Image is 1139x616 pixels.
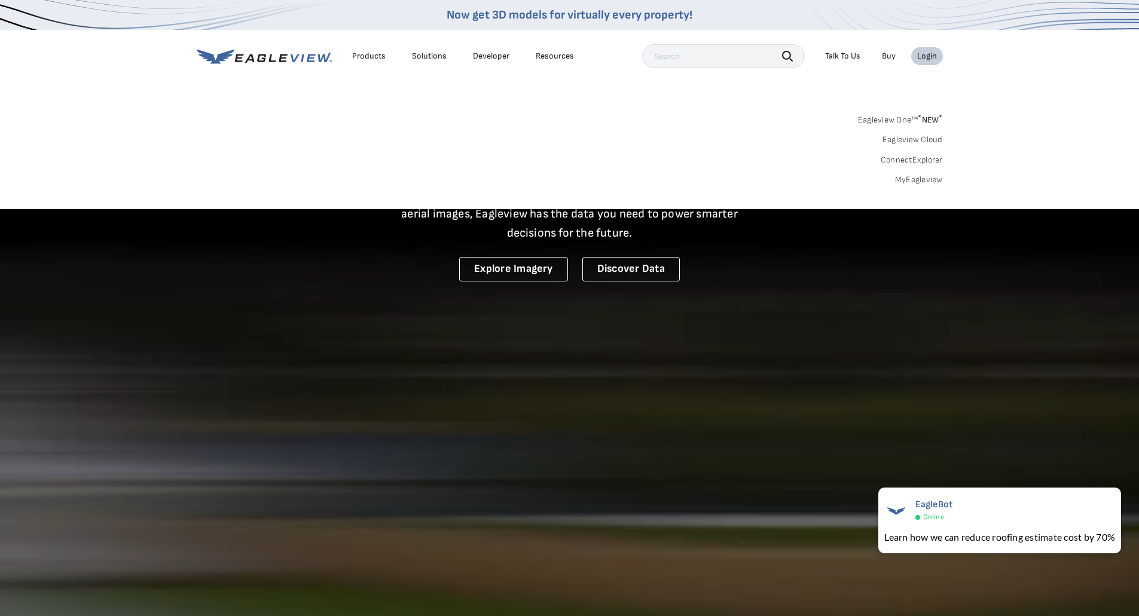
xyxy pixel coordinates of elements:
a: Eagleview Cloud [883,134,943,145]
div: Products [352,51,386,62]
input: Search [642,44,805,68]
div: Solutions [412,51,447,62]
img: EagleBot [884,499,908,523]
span: EagleBot [915,499,953,510]
a: Explore Imagery [459,257,568,281]
span: Online [923,513,944,522]
div: Learn how we can reduce roofing estimate cost by 70% [884,530,1115,544]
div: Resources [536,51,574,62]
span: NEW [918,115,942,125]
a: ConnectExplorer [881,155,943,166]
a: MyEagleview [895,174,943,185]
a: Discover Data [582,257,680,281]
a: Developer [473,51,509,62]
a: Eagleview One™*NEW* [858,111,943,125]
a: Now get 3D models for virtually every property! [447,8,692,22]
div: Login [917,51,937,62]
p: A new era starts here. Built on more than 3.5 billion high-resolution aerial images, Eagleview ha... [387,185,753,243]
a: Buy [882,51,896,62]
div: Talk To Us [825,51,860,62]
